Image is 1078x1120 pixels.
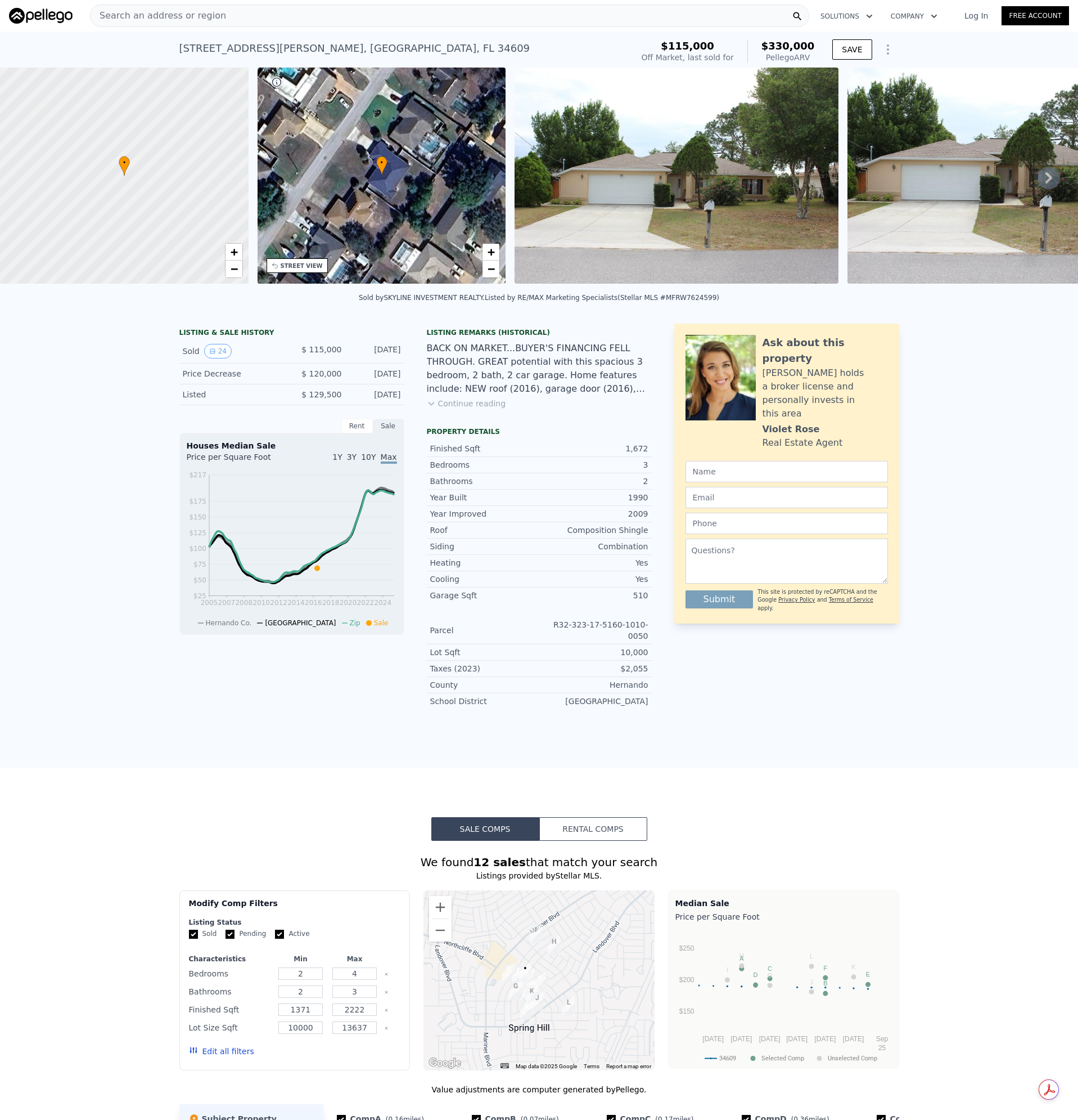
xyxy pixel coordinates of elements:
button: Rental Comps [539,817,647,841]
div: 4092 Montano Ave [519,962,531,982]
text: 25 [878,1044,886,1052]
div: Sale [373,419,404,433]
div: 2009 [539,508,648,519]
div: Cooling [430,574,539,585]
input: Active [275,930,284,939]
span: − [488,262,495,276]
div: Bedrooms [430,459,539,471]
text: Selected Comp [761,1055,804,1062]
div: 4072 Everett Ave [502,964,515,983]
text: 34609 [719,1055,736,1062]
span: $ 129,500 [301,390,341,399]
div: Value adjustments are computer generated by Pellego . [179,1084,899,1095]
text: J [810,979,813,985]
span: Sale [374,619,389,627]
div: Combination [539,541,648,552]
div: • [376,156,387,176]
label: Active [275,929,309,939]
button: Keyboard shortcuts [500,1063,508,1068]
span: Map data ©2025 Google [516,1063,577,1069]
button: View historical data [204,344,232,359]
button: Edit all filters [189,1046,254,1057]
button: Submit [685,590,754,608]
text: $200 [679,976,694,984]
text: H [739,952,743,959]
div: Max [330,955,380,964]
div: [PERSON_NAME] holds a broker license and personally invests in this area [763,366,888,420]
a: Report a map error [606,1063,651,1069]
div: Yes [539,574,648,585]
div: Rent [341,419,373,433]
div: Modify Comp Filters [189,898,401,918]
text: G [767,972,772,979]
div: Taxes (2023) [430,663,539,674]
input: Phone [685,513,888,534]
div: Siding [430,541,539,552]
tspan: $75 [193,561,206,568]
div: 3 [539,459,648,471]
div: • [119,156,130,176]
text: Sep [876,1035,888,1043]
button: Clear [384,990,389,994]
div: School District [430,696,539,707]
button: Sale Comps [431,817,539,841]
text: [DATE] [786,1035,808,1043]
div: Bathrooms [189,984,272,1000]
tspan: 2016 [305,599,322,607]
div: Price Decrease [183,368,283,379]
input: Name [685,461,888,482]
div: Listings provided by Stellar MLS . [179,870,899,881]
text: C [768,965,772,972]
div: 510 [539,590,648,601]
div: Sold by SKYLINE INVESTMENT REALTY . [359,294,485,302]
div: Listing Status [189,918,401,927]
text: [DATE] [730,1035,752,1043]
div: [GEOGRAPHIC_DATA] [539,696,648,707]
tspan: $125 [189,529,206,537]
span: $115,000 [661,40,714,52]
div: This site is protected by reCAPTCHA and the Google and apply. [757,588,887,612]
div: Listing Remarks (Historical) [427,328,652,337]
div: Listed by RE/MAX Marketing Specialists (Stellar MLS #MFRW7624599) [485,294,719,302]
div: Price per Square Foot [187,451,292,469]
div: We found that match your search [179,854,899,870]
div: 2 [539,476,648,487]
a: Free Account [1002,6,1069,25]
div: [DATE] [351,368,401,379]
span: 3Y [347,453,357,462]
span: Zip [350,619,360,627]
span: $ 120,000 [301,369,341,378]
span: $330,000 [761,40,815,52]
tspan: 2007 [218,599,235,607]
div: Lot Size Sqft [189,1020,272,1036]
tspan: $175 [189,498,206,505]
span: Search an address or region [91,9,226,23]
a: Open this area in Google Maps (opens a new window) [426,1056,463,1070]
a: Zoom out [482,261,499,277]
span: • [119,158,130,168]
tspan: 2012 [270,599,287,607]
span: • [376,158,387,168]
div: 4061 Montano Ave [512,965,525,984]
button: SAVE [832,39,872,60]
span: [GEOGRAPHIC_DATA] [265,619,336,627]
button: Continue reading [427,398,506,409]
div: 11212 Roman St [522,980,535,999]
div: Min [276,955,325,964]
div: Sold [183,344,283,359]
tspan: 2020 [339,599,357,607]
text: [DATE] [842,1035,864,1043]
text: D [753,971,757,978]
div: 3485 Chadwick Ave [509,980,522,1000]
div: Ask about this property [763,335,888,366]
text: [DATE] [814,1035,836,1043]
span: + [230,245,237,259]
div: 1990 [539,492,648,503]
a: Terms (opens in new tab) [584,1063,599,1069]
div: 11380 Patch St [548,936,560,955]
input: Pending [225,930,234,939]
button: Company [882,6,946,26]
tspan: $50 [193,576,206,584]
div: Bedrooms [189,966,272,982]
button: Zoom in [429,896,452,919]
